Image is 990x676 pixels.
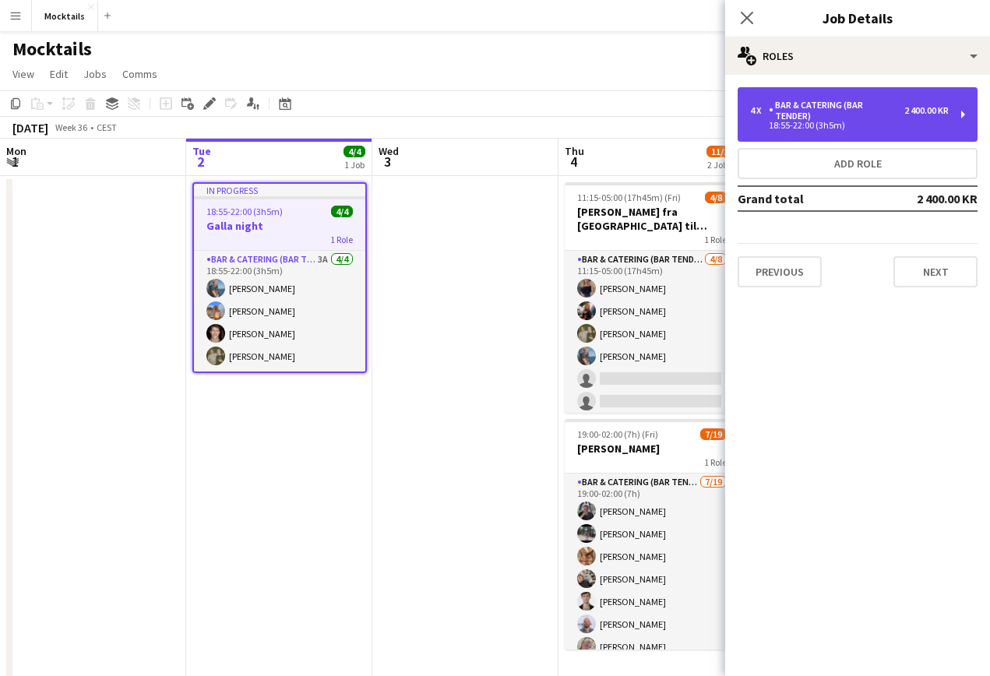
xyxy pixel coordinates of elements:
[565,251,739,462] app-card-role: Bar & Catering (Bar Tender)4/811:15-05:00 (17h45m)[PERSON_NAME][PERSON_NAME][PERSON_NAME][PERSON_...
[893,256,978,287] button: Next
[769,100,904,121] div: Bar & Catering (Bar Tender)
[122,67,157,81] span: Comms
[700,428,727,440] span: 7/19
[206,206,283,217] span: 18:55-22:00 (3h5m)
[12,120,48,136] div: [DATE]
[705,192,727,203] span: 4/8
[706,146,738,157] span: 11/27
[194,219,365,233] h3: Galla night
[565,442,739,456] h3: [PERSON_NAME]
[565,144,584,158] span: Thu
[577,428,658,440] span: 19:00-02:00 (7h) (Fri)
[51,121,90,133] span: Week 36
[344,159,365,171] div: 1 Job
[77,64,113,84] a: Jobs
[190,153,211,171] span: 2
[116,64,164,84] a: Comms
[12,37,92,61] h1: Mocktails
[738,256,822,287] button: Previous
[344,146,365,157] span: 4/4
[97,121,117,133] div: CEST
[904,105,949,116] div: 2 400.00 KR
[194,184,365,196] div: In progress
[879,186,978,211] td: 2 400.00 KR
[331,206,353,217] span: 4/4
[4,153,26,171] span: 1
[379,144,399,158] span: Wed
[376,153,399,171] span: 3
[738,186,879,211] td: Grand total
[330,234,353,245] span: 1 Role
[725,8,990,28] h3: Job Details
[83,67,107,81] span: Jobs
[725,37,990,75] div: Roles
[565,419,739,650] app-job-card: 19:00-02:00 (7h) (Fri)7/19[PERSON_NAME]1 RoleBar & Catering (Bar Tender)7/1919:00-02:00 (7h)[PERS...
[577,192,681,203] span: 11:15-05:00 (17h45m) (Fri)
[565,182,739,413] app-job-card: 11:15-05:00 (17h45m) (Fri)4/8[PERSON_NAME] fra [GEOGRAPHIC_DATA] til [GEOGRAPHIC_DATA]1 RoleBar &...
[6,64,41,84] a: View
[704,234,727,245] span: 1 Role
[194,251,365,371] app-card-role: Bar & Catering (Bar Tender)3A4/418:55-22:00 (3h5m)[PERSON_NAME][PERSON_NAME][PERSON_NAME][PERSON_...
[50,67,68,81] span: Edit
[44,64,74,84] a: Edit
[192,182,367,373] app-job-card: In progress18:55-22:00 (3h5m)4/4Galla night1 RoleBar & Catering (Bar Tender)3A4/418:55-22:00 (3h5...
[704,456,727,468] span: 1 Role
[6,144,26,158] span: Mon
[565,205,739,233] h3: [PERSON_NAME] fra [GEOGRAPHIC_DATA] til [GEOGRAPHIC_DATA]
[750,121,949,129] div: 18:55-22:00 (3h5m)
[750,105,769,116] div: 4 x
[707,159,737,171] div: 2 Jobs
[192,144,211,158] span: Tue
[738,148,978,179] button: Add role
[32,1,98,31] button: Mocktails
[562,153,584,171] span: 4
[12,67,34,81] span: View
